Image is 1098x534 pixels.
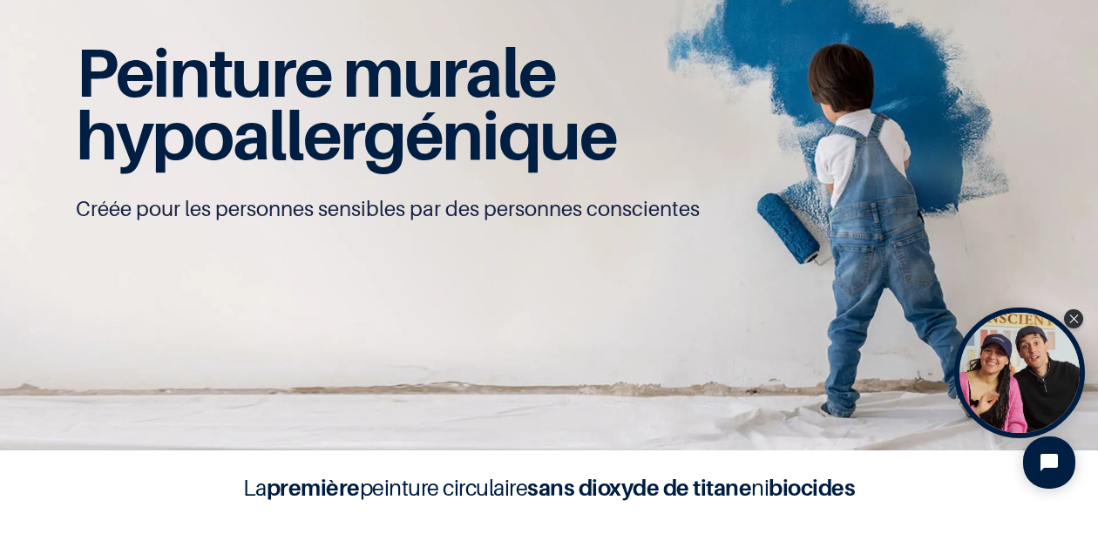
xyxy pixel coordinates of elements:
span: Peinture murale [76,31,556,112]
div: Open Tolstoy widget [954,308,1085,438]
iframe: Tidio Chat [1008,422,1090,504]
h4: La peinture circulaire ni [200,471,898,504]
p: Créée pour les personnes sensibles par des personnes conscientes [76,195,1022,223]
div: Open Tolstoy [954,308,1085,438]
b: première [267,474,360,501]
span: hypoallergénique [76,94,617,175]
b: sans dioxyde de titane [527,474,751,501]
div: Tolstoy bubble widget [954,308,1085,438]
b: biocides [769,474,855,501]
div: Close Tolstoy widget [1064,309,1083,328]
